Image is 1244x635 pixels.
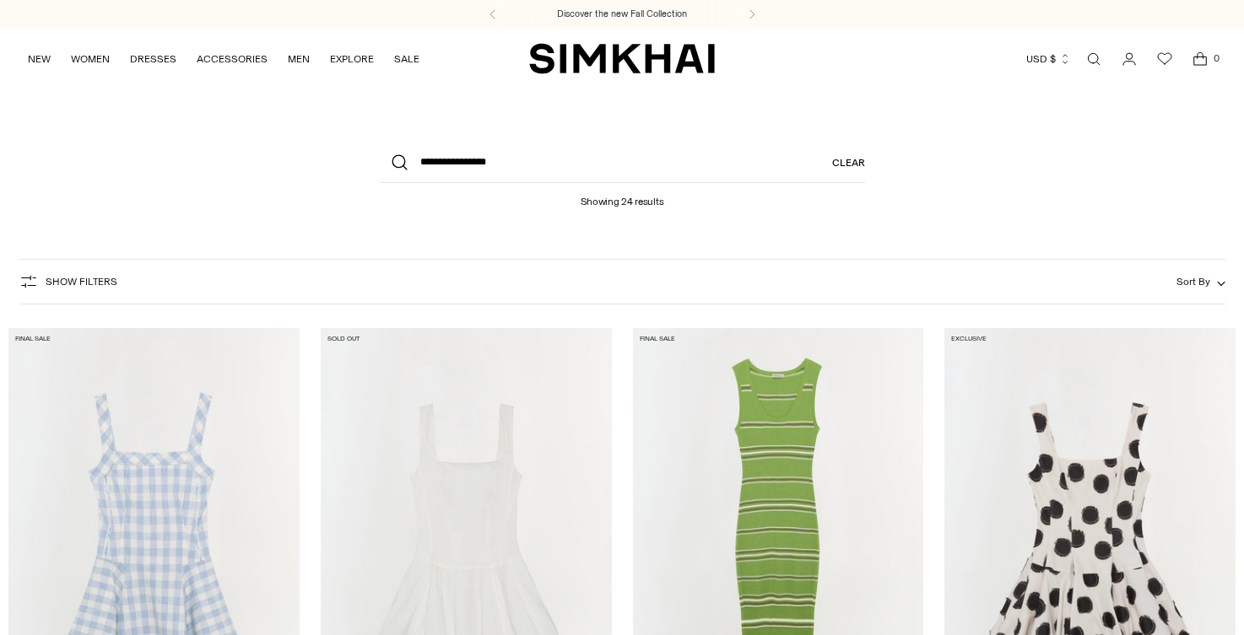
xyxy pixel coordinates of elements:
a: Open search modal [1077,42,1111,76]
span: Show Filters [46,276,117,288]
a: NEW [28,40,51,78]
a: Discover the new Fall Collection [557,8,687,21]
a: Go to the account page [1112,42,1146,76]
a: MEN [288,40,310,78]
button: Sort By [1176,272,1225,291]
button: Show Filters [19,268,117,295]
a: DRESSES [130,40,176,78]
h1: Showing 24 results [581,183,664,207]
span: Sort By [1176,276,1210,288]
a: SALE [394,40,419,78]
a: ACCESSORIES [197,40,268,78]
a: Open cart modal [1183,42,1217,76]
a: SIMKHAI [529,42,715,75]
a: WOMEN [71,40,110,78]
button: Search [380,143,420,183]
button: USD $ [1026,40,1071,78]
a: Wishlist [1148,42,1182,76]
span: 0 [1209,51,1224,66]
a: EXPLORE [330,40,374,78]
a: Clear [832,143,865,183]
